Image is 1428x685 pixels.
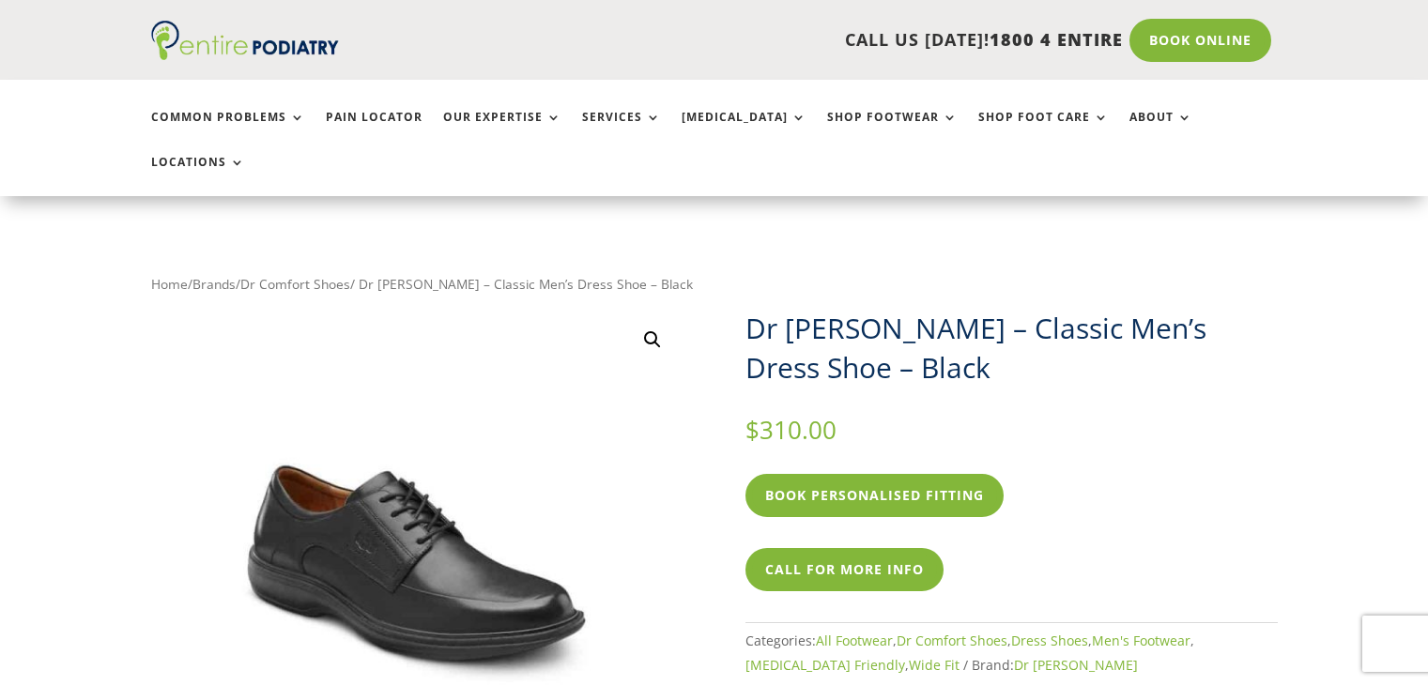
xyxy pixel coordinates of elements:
a: Men's Footwear [1092,632,1190,649]
bdi: 310.00 [745,413,837,447]
a: Home [151,275,188,293]
a: About [1129,111,1192,151]
a: Pain Locator [326,111,422,151]
a: Wide Fit [909,656,960,674]
a: Entire Podiatry [151,45,339,64]
a: Shop Foot Care [978,111,1109,151]
a: [MEDICAL_DATA] Friendly [745,656,905,674]
a: Dr Comfort Shoes [897,632,1007,649]
a: Call For More Info [745,548,944,591]
a: Dress Shoes [1011,632,1088,649]
a: Dr Comfort Shoes [240,275,350,293]
a: All Footwear [816,632,893,649]
a: Services [582,111,661,151]
h1: Dr [PERSON_NAME] – Classic Men’s Dress Shoe – Black [745,309,1278,388]
nav: Breadcrumb [151,272,1278,297]
a: Book Personalised Fitting [745,474,1004,517]
a: Brands [192,275,236,293]
span: Brand: [972,656,1138,674]
span: $ [745,413,760,447]
span: Categories: , , , , , [745,632,1194,674]
p: CALL US [DATE]! [411,28,1123,53]
a: Dr [PERSON_NAME] [1014,656,1138,674]
a: Common Problems [151,111,305,151]
a: Locations [151,156,245,196]
a: View full-screen image gallery [636,323,669,357]
a: Our Expertise [443,111,561,151]
img: logo (1) [151,21,339,60]
a: [MEDICAL_DATA] [682,111,806,151]
span: 1800 4 ENTIRE [990,28,1123,51]
a: Shop Footwear [827,111,958,151]
a: Book Online [1129,19,1271,62]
